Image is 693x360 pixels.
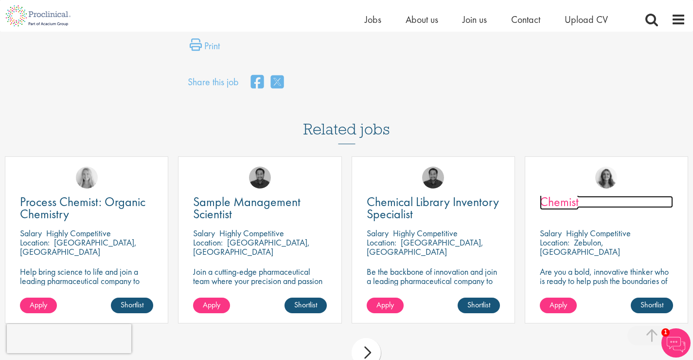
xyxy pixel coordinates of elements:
p: Join a cutting-edge pharmaceutical team where your precision and passion for quality will help sh... [193,267,326,304]
span: 1 [661,328,670,337]
a: Jobs [365,13,381,26]
a: About us [406,13,438,26]
a: Shortlist [284,298,327,313]
p: Zebulon, [GEOGRAPHIC_DATA] [540,237,620,257]
span: Apply [550,300,567,310]
span: Chemical Library Inventory Specialist [367,193,499,222]
a: Sample Management Scientist [193,196,326,220]
span: Chemist [540,193,579,210]
a: Chemist [540,196,673,208]
h3: Related jobs [303,96,390,144]
p: Help bring science to life and join a leading pharmaceutical company to play a key role in delive... [20,267,153,313]
a: Apply [193,298,230,313]
p: [GEOGRAPHIC_DATA], [GEOGRAPHIC_DATA] [193,237,310,257]
span: Salary [540,227,562,239]
p: Highly Competitive [393,227,458,239]
a: Upload CV [565,13,608,26]
a: Shortlist [631,298,673,313]
a: Apply [540,298,577,313]
a: Join us [462,13,487,26]
a: Apply [367,298,404,313]
p: Highly Competitive [566,227,631,239]
span: Salary [193,227,215,239]
span: Apply [30,300,47,310]
a: Process Chemist: Organic Chemistry [20,196,153,220]
span: Location: [20,237,50,248]
p: Highly Competitive [46,227,111,239]
span: Apply [376,300,394,310]
img: Mike Raletz [249,167,271,189]
a: Shortlist [458,298,500,313]
span: Salary [20,227,42,239]
a: Shortlist [111,298,153,313]
span: Process Chemist: Organic Chemistry [20,193,145,222]
a: Chemical Library Inventory Specialist [367,196,500,220]
img: Chatbot [661,328,691,358]
label: Share this job [188,75,239,89]
span: Location: [193,237,223,248]
p: Highly Competitive [219,227,284,239]
p: Are you a bold, innovative thinker who is ready to help push the boundaries of science and make a... [540,267,673,304]
p: [GEOGRAPHIC_DATA], [GEOGRAPHIC_DATA] [367,237,483,257]
a: share on twitter [271,72,284,93]
a: Apply [20,298,57,313]
span: Salary [367,227,389,239]
img: Mike Raletz [422,167,444,189]
span: Apply [203,300,220,310]
a: Contact [511,13,540,26]
span: Location: [367,237,396,248]
a: Print [190,38,220,58]
span: Sample Management Scientist [193,193,301,222]
p: [GEOGRAPHIC_DATA], [GEOGRAPHIC_DATA] [20,237,137,257]
img: Jackie Cerchio [595,167,617,189]
span: Location: [540,237,569,248]
a: share on facebook [251,72,264,93]
img: Shannon Briggs [76,167,98,189]
p: Be the backbone of innovation and join a leading pharmaceutical company to help keep life-changin... [367,267,500,304]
